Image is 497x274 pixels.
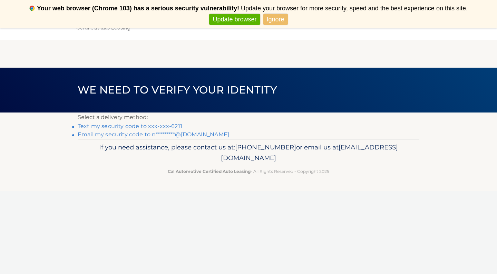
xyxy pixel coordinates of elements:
b: Your web browser (Chrome 103) has a serious security vulnerability! [37,5,239,12]
span: We need to verify your identity [78,84,277,96]
a: Ignore [263,14,288,25]
p: - All Rights Reserved - Copyright 2025 [82,168,415,175]
a: Email my security code to n*********@[DOMAIN_NAME] [78,131,229,138]
strong: Cal Automotive Certified Auto Leasing [168,169,251,174]
p: If you need assistance, please contact us at: or email us at [82,142,415,164]
span: [PHONE_NUMBER] [235,143,296,151]
span: Update your browser for more security, speed and the best experience on this site. [241,5,468,12]
a: Update browser [209,14,260,25]
a: Text my security code to xxx-xxx-6211 [78,123,182,129]
p: Select a delivery method: [78,112,419,122]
